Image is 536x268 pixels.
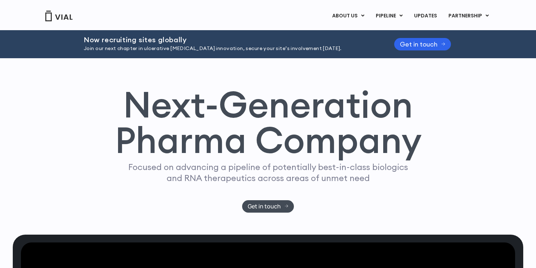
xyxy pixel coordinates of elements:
[84,36,376,44] h2: Now recruiting sites globally
[45,11,73,21] img: Vial Logo
[248,204,281,209] span: Get in touch
[326,10,370,22] a: ABOUT USMenu Toggle
[408,10,442,22] a: UPDATES
[115,87,421,158] h1: Next-Generation Pharma Company
[394,38,451,50] a: Get in touch
[84,45,376,53] p: Join our next chapter in ulcerative [MEDICAL_DATA] innovation, secure your site’s involvement [DA...
[125,162,411,184] p: Focused on advancing a pipeline of potentially best-in-class biologics and RNA therapeutics acros...
[400,42,437,47] span: Get in touch
[242,200,294,213] a: Get in touch
[370,10,408,22] a: PIPELINEMenu Toggle
[443,10,495,22] a: PARTNERSHIPMenu Toggle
